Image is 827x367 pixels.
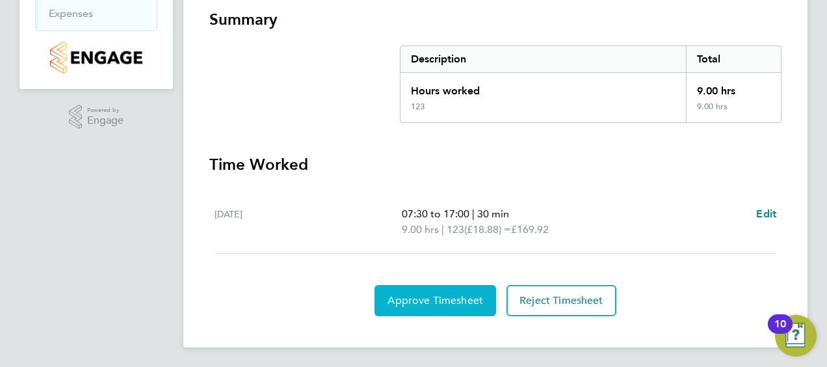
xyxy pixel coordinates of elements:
span: Edit [756,208,776,220]
span: Reject Timesheet [519,294,603,307]
div: Summary [400,46,781,123]
div: Total [686,46,781,72]
span: Engage [87,115,124,126]
button: Reject Timesheet [506,285,616,316]
div: Hours worked [400,73,686,102]
div: Description [400,46,686,72]
div: 10 [774,324,786,341]
button: Approve Timesheet [374,285,496,316]
span: | [441,223,444,236]
span: 30 min [477,208,509,220]
div: [DATE] [215,206,402,238]
a: Powered byEngage [69,105,124,129]
span: (£18.88) = [464,223,511,236]
span: 123 [447,222,464,238]
a: Expenses [49,7,93,20]
section: Timesheet [209,9,781,316]
div: 123 [411,102,425,112]
span: Approve Timesheet [387,294,483,307]
span: | [472,208,475,220]
span: Powered by [87,105,124,116]
div: 9.00 hrs [686,102,781,122]
button: Open Resource Center, 10 new notifications [775,315,817,357]
h3: Summary [209,9,781,30]
span: £169.92 [511,223,549,236]
a: Go to home page [35,42,157,74]
img: countryside-properties-logo-retina.png [50,42,142,74]
span: 9.00 hrs [402,223,439,236]
div: 9.00 hrs [686,73,781,102]
span: 07:30 to 17:00 [402,208,469,220]
h3: Time Worked [209,154,781,175]
a: Edit [756,206,776,222]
